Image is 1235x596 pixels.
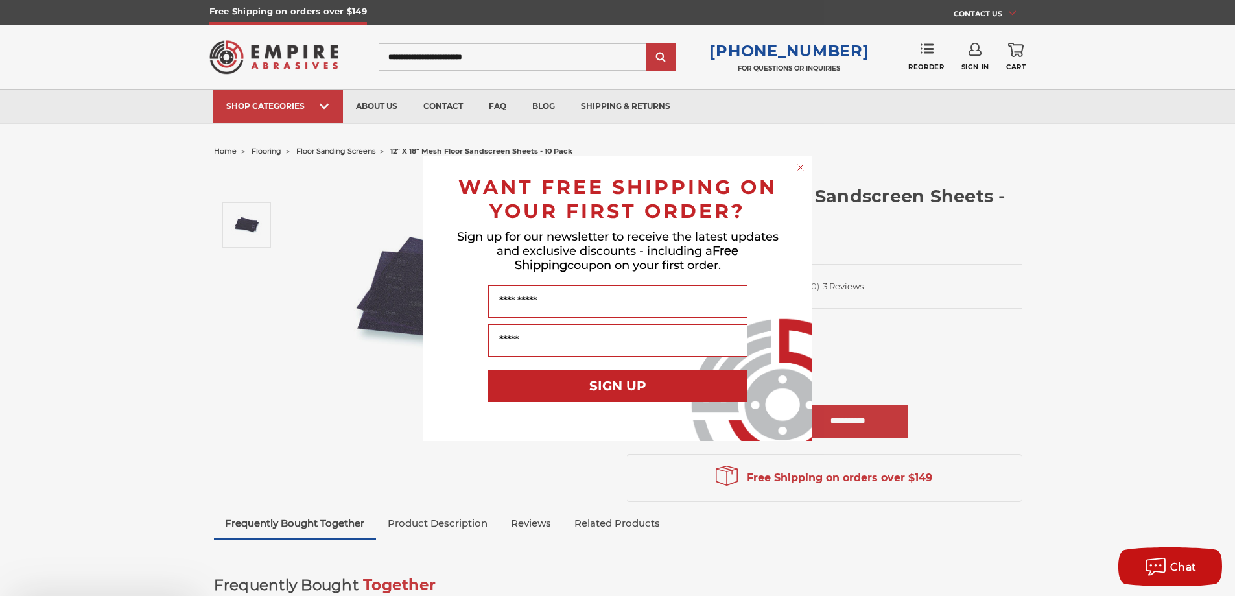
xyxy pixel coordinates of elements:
span: Chat [1170,561,1197,573]
span: Sign up for our newsletter to receive the latest updates and exclusive discounts - including a co... [457,230,779,272]
span: WANT FREE SHIPPING ON YOUR FIRST ORDER? [458,175,777,223]
button: Chat [1118,547,1222,586]
span: Free Shipping [515,244,739,272]
button: Close dialog [794,161,807,174]
button: SIGN UP [488,370,747,402]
